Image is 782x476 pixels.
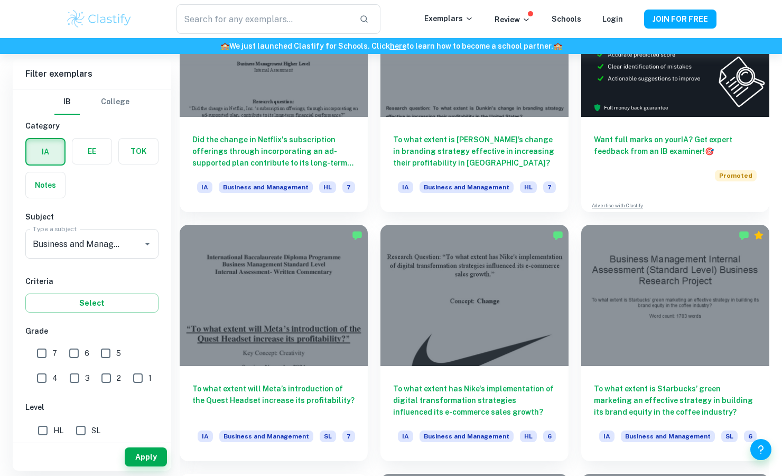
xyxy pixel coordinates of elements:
[25,276,159,287] h6: Criteria
[2,40,780,52] h6: We just launched Clastify for Schools. Click to learn how to become a school partner.
[26,139,64,164] button: IA
[125,447,167,466] button: Apply
[599,431,615,442] span: IA
[753,230,764,241] div: Premium
[644,10,716,29] button: JOIN FOR FREE
[25,325,159,337] h6: Grade
[352,230,362,241] img: Marked
[13,59,171,89] h6: Filter exemplars
[91,425,100,436] span: SL
[552,15,581,23] a: Schools
[592,202,643,209] a: Advertise with Clastify
[25,211,159,223] h6: Subject
[52,372,58,384] span: 4
[398,181,413,193] span: IA
[219,431,313,442] span: Business and Management
[393,383,556,418] h6: To what extent has Nike's implementation of digital transformation strategies influenced its e-co...
[424,13,473,24] p: Exemplars
[140,236,155,251] button: Open
[594,383,757,418] h6: To what extent is Starbucks’ green marketing an effective strategy in building its brand equity i...
[101,89,129,115] button: College
[553,42,562,50] span: 🏫
[25,401,159,413] h6: Level
[744,431,757,442] span: 6
[85,372,90,384] span: 3
[180,225,368,461] a: To what extent will Meta’s introduction of the Quest Headset increase its profitability?IABusines...
[220,42,229,50] span: 🏫
[520,431,537,442] span: HL
[495,14,530,25] p: Review
[543,431,556,442] span: 6
[739,230,749,241] img: Marked
[33,224,77,233] label: Type a subject
[393,134,556,169] h6: To what extent is [PERSON_NAME]’s change in branding strategy effective in increasing their profi...
[219,181,313,193] span: Business and Management
[197,181,212,193] span: IA
[420,181,514,193] span: Business and Management
[420,431,514,442] span: Business and Management
[342,431,355,442] span: 7
[25,120,159,132] h6: Category
[54,89,80,115] button: IB
[54,89,129,115] div: Filter type choice
[594,134,757,157] h6: Want full marks on your IA ? Get expert feedback from an IB examiner!
[398,431,413,442] span: IA
[602,15,623,23] a: Login
[148,372,152,384] span: 1
[119,139,158,164] button: TOK
[715,170,757,181] span: Promoted
[26,172,65,198] button: Notes
[721,431,738,442] span: SL
[116,347,121,359] span: 5
[53,425,63,436] span: HL
[390,42,406,50] a: here
[553,230,563,241] img: Marked
[176,4,351,34] input: Search for any exemplars...
[72,139,111,164] button: EE
[117,372,121,384] span: 2
[52,347,57,359] span: 7
[750,439,771,460] button: Help and Feedback
[621,431,715,442] span: Business and Management
[85,347,89,359] span: 6
[192,134,355,169] h6: Did the change in Netflix's subscription offerings through incorporating an ad-supported plan con...
[380,225,569,461] a: To what extent has Nike's implementation of digital transformation strategies influenced its e-co...
[581,225,769,461] a: To what extent is Starbucks’ green marketing an effective strategy in building its brand equity i...
[192,383,355,418] h6: To what extent will Meta’s introduction of the Quest Headset increase its profitability?
[320,431,336,442] span: SL
[25,294,159,313] button: Select
[66,8,133,30] img: Clastify logo
[543,181,556,193] span: 7
[198,431,213,442] span: IA
[705,147,714,155] span: 🎯
[342,181,355,193] span: 7
[520,181,537,193] span: HL
[319,181,336,193] span: HL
